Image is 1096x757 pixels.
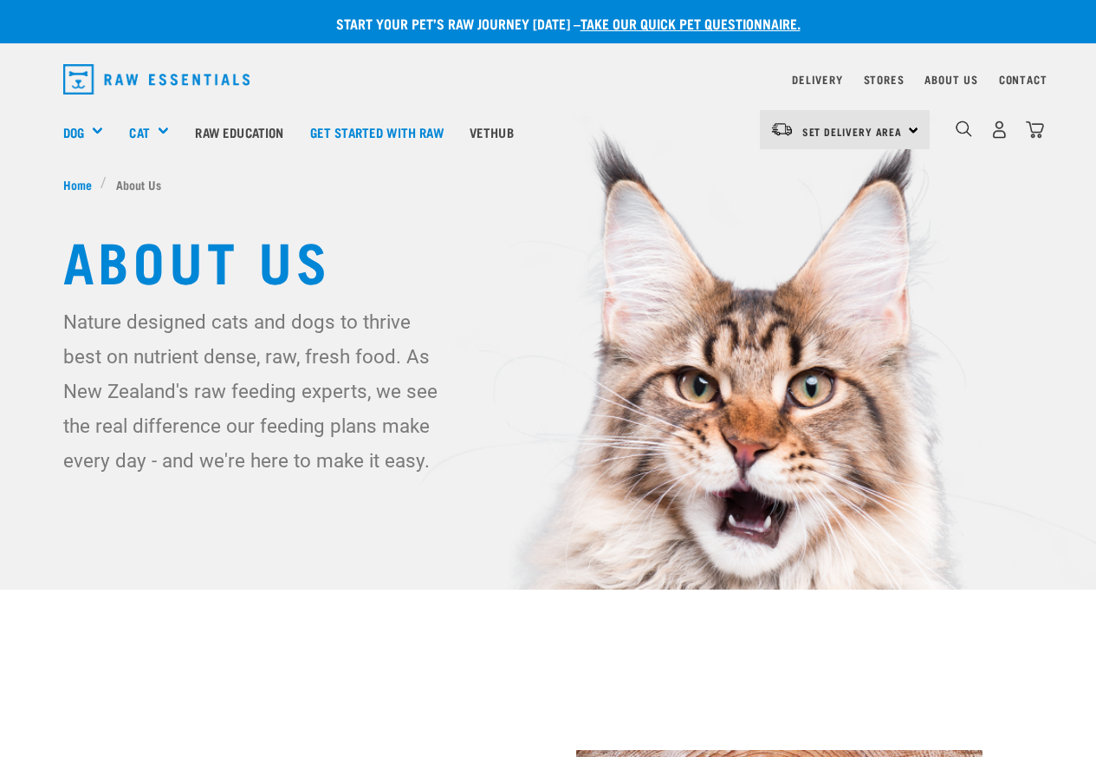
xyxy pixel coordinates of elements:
nav: dropdown navigation [49,57,1047,101]
a: Raw Education [182,97,296,166]
span: Home [63,175,92,193]
img: home-icon-1@2x.png [956,121,972,137]
a: take our quick pet questionnaire. [580,19,801,27]
a: Cat [129,122,149,142]
a: Delivery [792,76,842,82]
h1: About Us [63,228,1034,290]
img: user.png [990,121,1008,139]
a: Contact [999,76,1047,82]
a: Stores [864,76,905,82]
a: Get started with Raw [297,97,457,166]
img: home-icon@2x.png [1026,121,1044,139]
img: van-moving.png [770,121,794,137]
a: About Us [924,76,977,82]
img: Raw Essentials Logo [63,64,250,95]
a: Vethub [457,97,527,166]
a: Dog [63,122,84,142]
p: Nature designed cats and dogs to thrive best on nutrient dense, raw, fresh food. As New Zealand's... [63,304,451,478]
a: Home [63,175,101,193]
nav: breadcrumbs [63,175,1034,193]
span: Set Delivery Area [802,128,903,134]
